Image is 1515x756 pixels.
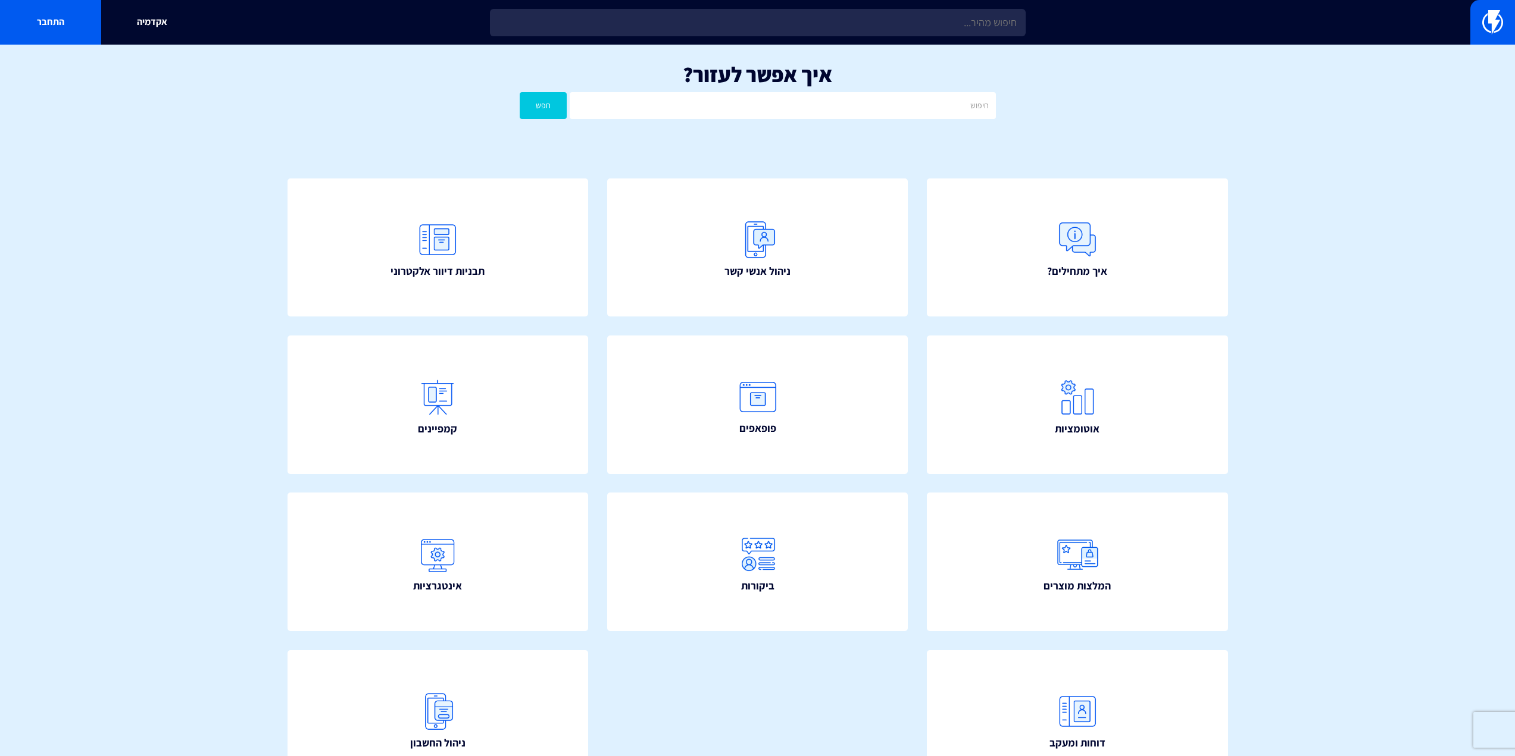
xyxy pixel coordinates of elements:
span: פופאפים [739,421,776,436]
input: חיפוש מהיר... [490,9,1026,36]
span: תבניות דיוור אלקטרוני [391,263,485,279]
a: איך מתחילים? [927,178,1228,317]
a: אינטגרציות [288,493,589,631]
a: פופאפים [607,335,908,474]
span: המלצות מוצרים [1044,578,1111,594]
a: קמפיינים [288,335,589,474]
a: אוטומציות [927,335,1228,474]
span: אוטומציות [1055,421,1099,437]
h1: איך אפשר לעזור? [18,62,1497,86]
a: המלצות מוצרים [927,493,1228,631]
span: אינטגרציות [413,578,462,594]
span: קמפיינים [418,421,457,437]
a: ניהול אנשי קשר [607,178,908,317]
span: ביקורות [741,578,774,594]
span: דוחות ומעקב [1049,735,1105,751]
a: תבניות דיוור אלקטרוני [288,178,589,317]
span: איך מתחילים? [1047,263,1107,279]
span: ניהול החשבון [410,735,466,751]
a: ביקורות [607,493,908,631]
span: ניהול אנשי קשר [724,263,791,279]
input: חיפוש [570,92,995,119]
button: חפש [520,92,567,119]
